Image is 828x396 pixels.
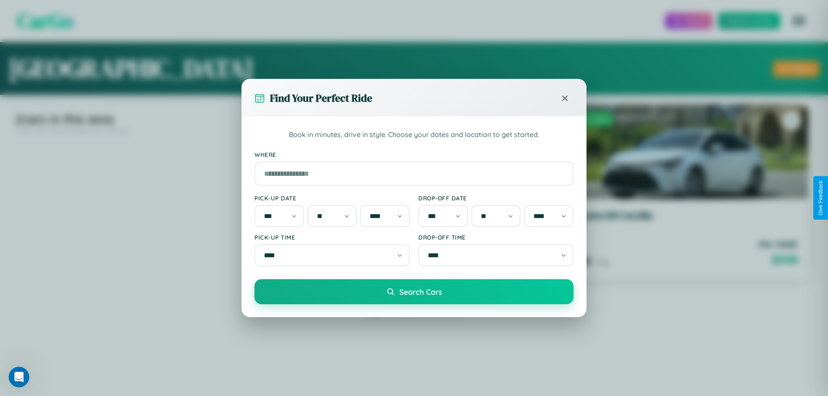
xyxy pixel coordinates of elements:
button: Search Cars [254,279,574,304]
label: Where [254,151,574,158]
span: Search Cars [399,287,442,296]
label: Drop-off Time [418,234,574,241]
label: Drop-off Date [418,194,574,202]
label: Pick-up Date [254,194,410,202]
p: Book in minutes, drive in style. Choose your dates and location to get started. [254,129,574,140]
h3: Find Your Perfect Ride [270,91,372,105]
label: Pick-up Time [254,234,410,241]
